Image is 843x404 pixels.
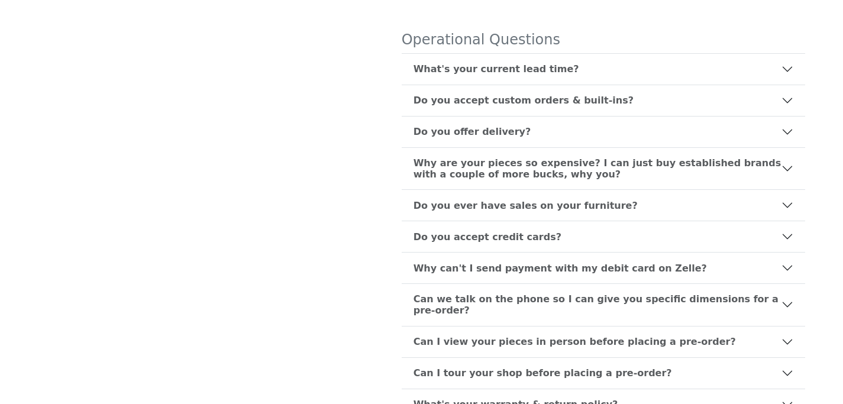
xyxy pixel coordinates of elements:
[414,336,736,347] b: Can I view your pieces in person before placing a pre-order?
[402,327,805,357] button: Can I view your pieces in person before placing a pre-order?
[402,31,805,49] h4: Operational Questions
[414,293,781,316] b: Can we talk on the phone so I can give you specific dimensions for a pre-order?
[402,190,805,221] button: Do you ever have sales on your furniture?
[414,126,531,137] b: Do you offer delivery?
[414,63,579,75] b: What's your current lead time?
[414,157,781,180] b: Why are your pieces so expensive? I can just buy established brands with a couple of more bucks, ...
[402,284,805,325] button: Can we talk on the phone so I can give you specific dimensions for a pre-order?
[402,54,805,85] button: What's your current lead time?
[402,358,805,389] button: Can I tour your shop before placing a pre-order?
[414,231,561,243] b: Do you accept credit cards?
[414,367,672,379] b: Can I tour your shop before placing a pre-order?
[414,95,634,106] b: Do you accept custom orders & built-ins?
[402,253,805,283] button: Why can't I send payment with my debit card on Zelle?
[402,117,805,147] button: Do you offer delivery?
[402,85,805,116] button: Do you accept custom orders & built-ins?
[414,200,638,211] b: Do you ever have sales on your furniture?
[402,221,805,252] button: Do you accept credit cards?
[402,148,805,189] button: Why are your pieces so expensive? I can just buy established brands with a couple of more bucks, ...
[38,3,350,224] img: How can we help you?
[414,263,707,274] b: Why can't I send payment with my debit card on Zelle?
